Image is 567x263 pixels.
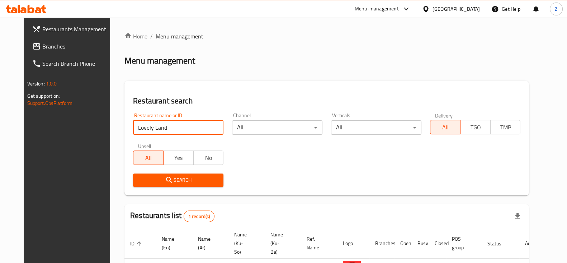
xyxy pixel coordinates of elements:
span: No [197,153,221,163]
span: TGO [463,122,488,133]
a: Search Branch Phone [27,55,118,72]
button: All [430,120,460,134]
span: Name (Ku-Ba) [270,230,292,256]
span: Get support on: [27,91,60,101]
span: Search Branch Phone [42,59,113,68]
li: / [150,32,153,41]
nav: breadcrumb [124,32,529,41]
h2: Restaurants list [130,210,214,222]
span: All [136,153,161,163]
span: Status [487,239,511,248]
th: Action [519,228,544,259]
div: All [331,120,421,135]
th: Branches [369,228,394,259]
span: Branches [42,42,113,51]
div: Total records count [184,211,215,222]
a: Restaurants Management [27,20,118,38]
label: Upsell [138,143,151,148]
span: Z [555,5,558,13]
span: TMP [493,122,518,133]
span: ID [130,239,144,248]
div: Menu-management [355,5,399,13]
button: TMP [490,120,521,134]
th: Closed [429,228,446,259]
span: Search [139,176,218,185]
button: Search [133,174,223,187]
th: Open [394,228,412,259]
label: Delivery [435,113,453,118]
button: TGO [460,120,491,134]
th: Logo [337,228,369,259]
a: Home [124,32,147,41]
div: [GEOGRAPHIC_DATA] [433,5,480,13]
span: Name (Ar) [198,235,220,252]
button: All [133,151,164,165]
span: All [433,122,458,133]
a: Support.OpsPlatform [27,98,73,108]
span: 1 record(s) [184,213,214,220]
span: Version: [27,79,45,88]
span: POS group [452,235,473,252]
div: All [232,120,322,135]
span: Ref. Name [307,235,329,252]
span: 1.0.0 [46,79,57,88]
span: Menu management [156,32,203,41]
h2: Menu management [124,55,195,66]
span: Name (En) [162,235,184,252]
button: No [193,151,224,165]
input: Search for restaurant name or ID.. [133,120,223,135]
span: Restaurants Management [42,25,113,33]
span: Yes [166,153,191,163]
h2: Restaurant search [133,96,520,106]
button: Yes [163,151,194,165]
a: Branches [27,38,118,55]
span: Name (Ku-So) [234,230,256,256]
div: Export file [509,208,526,225]
th: Busy [412,228,429,259]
